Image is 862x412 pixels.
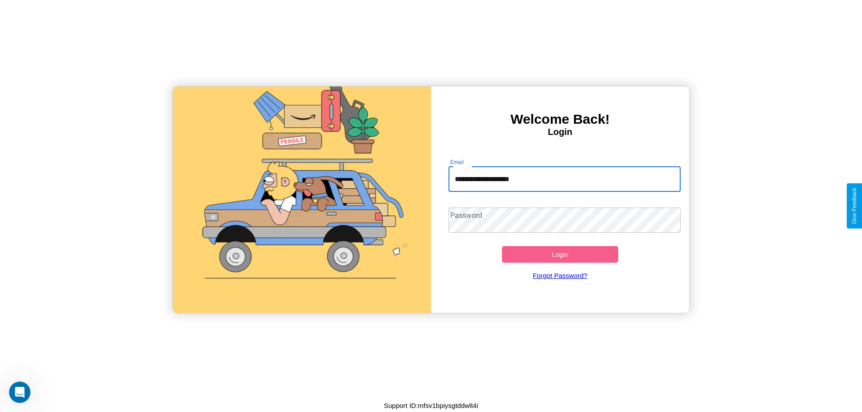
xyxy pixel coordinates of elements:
h3: Welcome Back! [431,112,689,127]
iframe: Intercom live chat [9,382,31,403]
img: gif [173,87,431,313]
a: Forgot Password? [444,263,677,288]
h4: Login [431,127,689,137]
label: Email [450,158,464,166]
button: Login [502,246,618,263]
div: Give Feedback [851,188,858,224]
p: Support ID: mfsv1bpiysgtddwlt4i [384,399,478,412]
